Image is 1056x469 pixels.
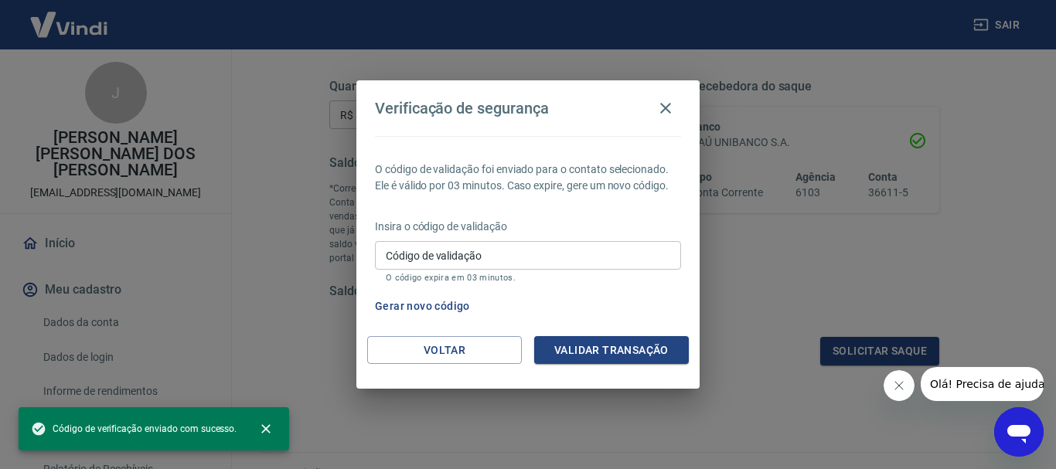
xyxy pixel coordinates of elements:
span: Olá! Precisa de ajuda? [9,11,130,23]
iframe: Fechar mensagem [884,370,915,401]
p: Insira o código de validação [375,219,681,235]
button: Voltar [367,336,522,365]
p: O código expira em 03 minutos. [386,273,670,283]
p: O código de validação foi enviado para o contato selecionado. Ele é válido por 03 minutos. Caso e... [375,161,681,194]
span: Código de verificação enviado com sucesso. [31,421,237,437]
iframe: Mensagem da empresa [921,367,1044,401]
button: Validar transação [534,336,689,365]
h4: Verificação de segurança [375,99,549,117]
button: Gerar novo código [369,292,476,321]
button: close [249,412,283,446]
iframe: Botão para abrir a janela de mensagens [994,407,1044,457]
